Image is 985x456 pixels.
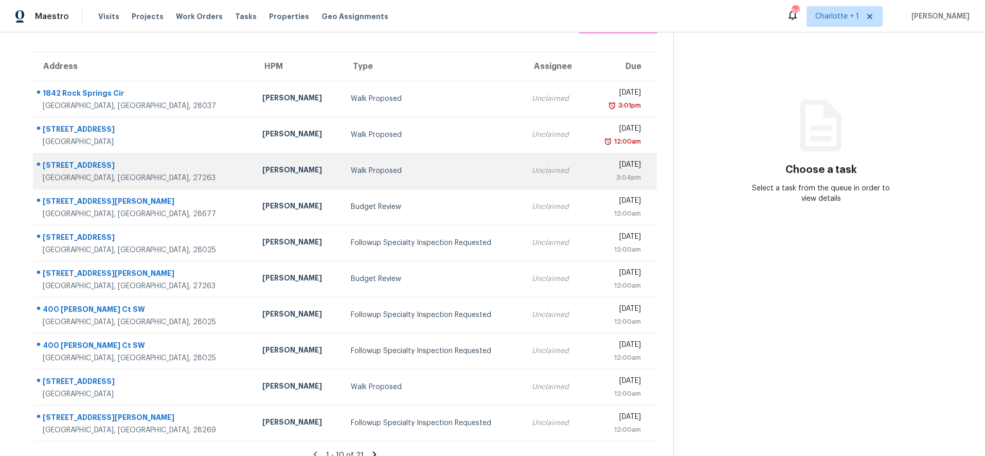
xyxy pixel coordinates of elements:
div: [STREET_ADDRESS][PERSON_NAME] [43,412,246,425]
div: 12:00am [594,280,641,291]
div: [DATE] [594,268,641,280]
span: Visits [98,11,119,22]
th: Due [586,52,657,81]
div: 12:00am [594,425,641,435]
div: [PERSON_NAME] [262,237,334,250]
th: HPM [254,52,342,81]
div: Unclaimed [532,238,577,248]
div: 400 [PERSON_NAME] Ct SW [43,304,246,317]
div: Walk Proposed [351,166,516,176]
div: Unclaimed [532,346,577,356]
div: Followup Specialty Inspection Requested [351,418,516,428]
th: Address [33,52,254,81]
img: Overdue Alarm Icon [604,136,612,147]
div: [GEOGRAPHIC_DATA], [GEOGRAPHIC_DATA], 28269 [43,425,246,435]
div: Walk Proposed [351,382,516,392]
div: [STREET_ADDRESS] [43,160,246,173]
div: [DATE] [594,196,641,208]
div: 12:00am [594,317,641,327]
div: [PERSON_NAME] [262,381,334,394]
div: [GEOGRAPHIC_DATA], [GEOGRAPHIC_DATA], 28677 [43,209,246,219]
div: [PERSON_NAME] [262,309,334,322]
div: [GEOGRAPHIC_DATA], [GEOGRAPHIC_DATA], 28025 [43,245,246,255]
h3: Choose a task [785,165,857,175]
div: [PERSON_NAME] [262,93,334,106]
div: [GEOGRAPHIC_DATA], [GEOGRAPHIC_DATA], 28037 [43,101,246,111]
div: [PERSON_NAME] [262,129,334,142]
div: Walk Proposed [351,94,516,104]
div: [DATE] [594,304,641,317]
div: [DATE] [594,124,641,136]
span: Work Orders [176,11,223,22]
span: Maestro [35,11,69,22]
div: [STREET_ADDRESS] [43,124,246,137]
div: [DATE] [594,412,641,425]
div: 3:04pm [594,172,641,183]
div: [GEOGRAPHIC_DATA] [43,389,246,399]
div: 400 [PERSON_NAME] Ct SW [43,340,246,353]
span: [PERSON_NAME] [907,11,970,22]
div: Select a task from the queue in order to view details [747,183,895,204]
div: [GEOGRAPHIC_DATA], [GEOGRAPHIC_DATA], 28025 [43,353,246,363]
div: [STREET_ADDRESS] [43,376,246,389]
div: [STREET_ADDRESS][PERSON_NAME] [43,196,246,209]
div: Walk Proposed [351,130,516,140]
div: Unclaimed [532,382,577,392]
div: 1842 Rock Springs Cir [43,88,246,101]
div: [DATE] [594,87,641,100]
div: Unclaimed [532,166,577,176]
div: [GEOGRAPHIC_DATA], [GEOGRAPHIC_DATA], 27263 [43,173,246,183]
div: 12:00am [612,136,641,147]
div: [STREET_ADDRESS] [43,232,246,245]
div: Followup Specialty Inspection Requested [351,310,516,320]
div: 12:00am [594,208,641,219]
div: 12:00am [594,353,641,363]
span: Geo Assignments [321,11,388,22]
div: [STREET_ADDRESS][PERSON_NAME] [43,268,246,281]
div: 94 [792,6,799,16]
span: Projects [132,11,164,22]
div: [GEOGRAPHIC_DATA], [GEOGRAPHIC_DATA], 27263 [43,281,246,291]
div: Unclaimed [532,130,577,140]
div: Unclaimed [532,274,577,284]
th: Assignee [524,52,585,81]
span: Properties [269,11,309,22]
div: [PERSON_NAME] [262,417,334,430]
th: Type [343,52,524,81]
div: [GEOGRAPHIC_DATA], [GEOGRAPHIC_DATA], 28025 [43,317,246,327]
span: Tasks [235,13,257,20]
div: Unclaimed [532,94,577,104]
div: [PERSON_NAME] [262,345,334,358]
div: [DATE] [594,160,641,172]
div: Budget Review [351,202,516,212]
div: [DATE] [594,232,641,244]
div: [DATE] [594,340,641,353]
div: [PERSON_NAME] [262,273,334,286]
div: 12:00am [594,389,641,399]
div: 3:01pm [616,100,641,111]
div: [PERSON_NAME] [262,165,334,178]
div: Unclaimed [532,310,577,320]
div: Unclaimed [532,202,577,212]
div: Followup Specialty Inspection Requested [351,238,516,248]
div: 12:00am [594,244,641,255]
span: Charlotte + 1 [815,11,859,22]
div: [GEOGRAPHIC_DATA] [43,137,246,147]
div: Budget Review [351,274,516,284]
div: Followup Specialty Inspection Requested [351,346,516,356]
div: [DATE] [594,376,641,389]
div: Unclaimed [532,418,577,428]
div: [PERSON_NAME] [262,201,334,214]
img: Overdue Alarm Icon [608,100,616,111]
